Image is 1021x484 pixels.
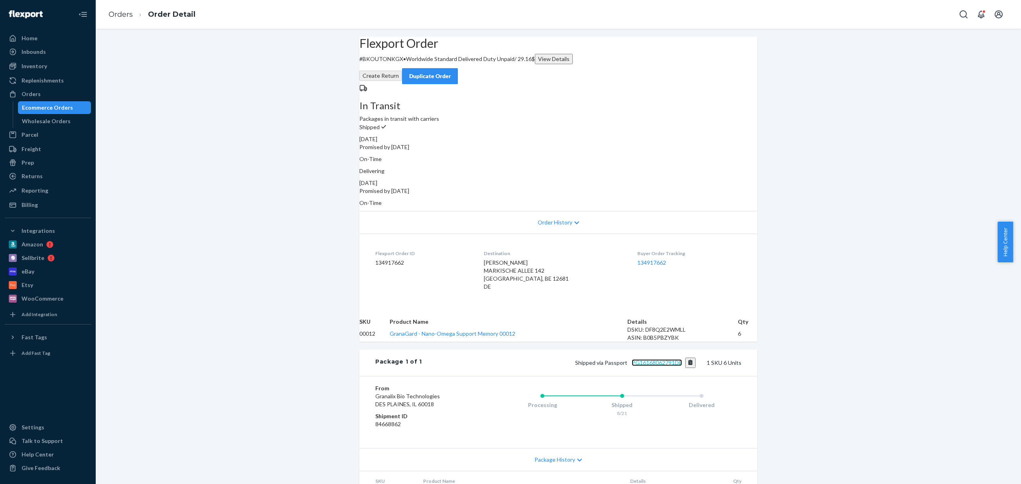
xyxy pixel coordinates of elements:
[484,259,569,290] span: [PERSON_NAME] MARKISCHE ALLEE 142 [GEOGRAPHIC_DATA], BE 12681 DE
[637,259,666,266] a: 134917662
[22,104,73,112] div: Ecommerce Orders
[535,54,573,64] button: View Details
[402,68,458,84] button: Duplicate Order
[359,187,757,195] p: Promised by [DATE]
[5,156,91,169] a: Prep
[375,384,471,392] dt: From
[359,318,390,326] th: SKU
[627,334,737,342] div: ASIN: B0B5PBZYBK
[359,179,757,187] div: [DATE]
[5,74,91,87] a: Replenishments
[359,54,757,64] p: # BKOUTONKGX / ‏29.16 ‏$
[375,358,422,368] div: Package 1 of 1
[359,123,757,131] p: Shipped
[22,333,47,341] div: Fast Tags
[409,72,451,80] div: Duplicate Order
[22,254,44,262] div: Sellbrite
[22,451,54,458] div: Help Center
[359,71,402,81] button: Create Return
[956,6,972,22] button: Open Search Box
[5,265,91,278] a: eBay
[22,117,71,125] div: Wholesale Orders
[422,358,741,368] div: 1 SKU 6 Units
[22,90,41,98] div: Orders
[148,10,195,19] a: Order Detail
[662,401,741,409] div: Delivered
[9,10,43,18] img: Flexport logo
[359,326,390,342] td: 00012
[637,250,741,257] dt: Buyer Order Tracking
[102,3,202,26] ol: breadcrumbs
[22,62,47,70] div: Inventory
[22,48,46,56] div: Inbounds
[22,437,63,445] div: Talk to Support
[5,292,91,305] a: WooCommerce
[375,393,440,407] span: Granalix Bio Technologies DES PLAINES, IL 60018
[22,268,34,275] div: eBay
[5,462,91,474] button: Give Feedback
[627,326,737,334] div: DSKU: DF8Q2E2WMLL
[632,359,682,366] a: PG16168062791DE
[359,100,757,123] div: Packages in transit with carriers
[575,359,696,366] span: Shipped via Passport
[390,330,515,337] a: GranaGard - Nano-Omega Support Memory 00012
[991,6,1007,22] button: Open account menu
[538,218,572,226] span: Order History
[5,128,91,141] a: Parcel
[22,350,50,356] div: Add Fast Tag
[22,201,38,209] div: Billing
[22,187,48,195] div: Reporting
[22,172,43,180] div: Returns
[973,6,989,22] button: Open notifications
[5,238,91,251] a: Amazon
[5,184,91,197] a: Reporting
[359,167,757,175] p: Delivering
[22,227,55,235] div: Integrations
[5,32,91,45] a: Home
[22,77,64,85] div: Replenishments
[5,252,91,264] a: Sellbrite
[5,88,91,100] a: Orders
[5,45,91,58] a: Inbounds
[359,135,757,143] div: [DATE]
[5,421,91,434] a: Settings
[5,347,91,360] a: Add Fast Tag
[685,358,696,368] button: Copy tracking number
[5,331,91,344] button: Fast Tags
[359,143,757,151] p: Promised by [DATE]
[359,155,757,163] p: On-Time
[375,412,471,420] dt: Shipment ID
[359,199,757,207] p: On-Time
[375,259,471,267] dd: 134917662
[582,410,662,417] div: 8/21
[403,55,406,62] span: •
[738,318,757,326] th: Qty
[5,199,91,211] a: Billing
[22,295,63,303] div: WooCommerce
[18,101,91,114] a: Ecommerce Orders
[108,10,133,19] a: Orders
[18,115,91,128] a: Wholesale Orders
[5,279,91,291] a: Etsy
[22,281,33,289] div: Etsy
[5,224,91,237] button: Integrations
[22,131,38,139] div: Parcel
[22,423,44,431] div: Settings
[538,55,570,63] div: View Details
[5,60,91,73] a: Inventory
[22,240,43,248] div: Amazon
[738,326,757,342] td: 6
[503,401,582,409] div: Processing
[5,435,91,447] a: Talk to Support
[22,34,37,42] div: Home
[359,37,757,50] h2: Flexport Order
[22,311,57,318] div: Add Integration
[22,145,41,153] div: Freight
[5,143,91,155] a: Freight
[534,456,575,464] span: Package History
[375,420,471,428] dd: 84668862
[997,222,1013,262] span: Help Center
[5,170,91,183] a: Returns
[75,6,91,22] button: Close Navigation
[406,55,514,62] span: Worldwide Standard Delivered Duty Unpaid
